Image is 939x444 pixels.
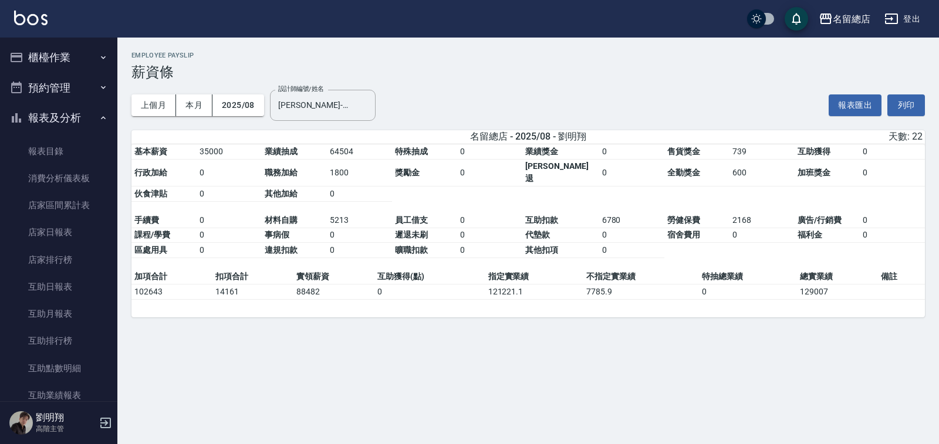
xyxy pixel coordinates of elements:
span: 獎勵金 [395,168,420,177]
td: 0 [197,243,262,258]
span: 手續費 [134,215,159,225]
td: 5213 [327,213,392,228]
button: 上個月 [131,94,176,116]
td: 總實業績 [797,269,878,284]
h2: Employee Payslip [131,52,925,59]
td: 備註 [878,269,925,284]
button: save [785,7,808,30]
span: 業績獎金 [525,147,558,156]
td: 0 [327,228,392,243]
td: 0 [197,213,262,228]
span: 員工借支 [395,215,428,225]
h3: 薪資條 [131,64,925,80]
a: 報表目錄 [5,138,113,165]
span: 宿舍費用 [667,230,700,239]
a: 互助排行榜 [5,327,113,354]
span: 加班獎金 [798,168,830,177]
a: 互助業績報表 [5,382,113,409]
span: 材料自購 [265,215,298,225]
button: 預約管理 [5,73,113,103]
td: 0 [197,228,262,243]
span: 違規扣款 [265,245,298,255]
span: 互助獲得 [798,147,830,156]
td: 88482 [293,284,374,299]
div: 名留總店 [833,12,870,26]
td: 0 [327,187,392,202]
td: 35000 [197,144,262,160]
a: 店家日報表 [5,219,113,246]
a: 互助月報表 [5,300,113,327]
button: 報表及分析 [5,103,113,133]
p: 高階主管 [36,423,96,434]
span: 售貨獎金 [667,147,700,156]
td: 不指定實業績 [583,269,699,284]
a: 店家區間累計表 [5,192,113,219]
span: [PERSON_NAME]退 [525,161,588,183]
td: 指定實業績 [485,269,583,284]
img: Logo [14,11,48,25]
td: 0 [197,187,262,202]
td: 600 [729,159,795,187]
span: 互助扣款 [525,215,558,225]
span: 其他扣項 [525,245,558,255]
span: 代墊款 [525,230,550,239]
td: 0 [860,144,925,160]
td: 129007 [797,284,878,299]
td: 0 [327,243,392,258]
td: 14161 [212,284,293,299]
td: 0 [860,159,925,187]
td: 0 [599,228,664,243]
button: 列印 [887,94,925,116]
button: 報表匯出 [829,94,881,116]
td: 1800 [327,159,392,187]
div: 天數: 22 [662,131,923,143]
td: 0 [457,144,522,160]
span: 區處用具 [134,245,167,255]
td: 特抽總業績 [699,269,797,284]
span: 勞健保費 [667,215,700,225]
label: 設計師編號/姓名 [278,84,324,93]
td: 7785.9 [583,284,699,299]
td: 0 [457,213,522,228]
td: 0 [457,243,522,258]
button: 櫃檯作業 [5,42,113,73]
button: 登出 [880,8,925,30]
button: 本月 [176,94,212,116]
td: 0 [457,159,522,187]
button: 2025/08 [212,94,264,116]
h5: 劉明翔 [36,412,96,423]
td: 扣項合計 [212,269,293,284]
span: 基本薪資 [134,147,167,156]
span: 全勤獎金 [667,168,700,177]
td: 102643 [131,284,212,299]
table: a dense table [131,144,925,269]
td: 0 [599,243,664,258]
td: 64504 [327,144,392,160]
td: 0 [860,228,925,243]
td: 0 [457,228,522,243]
span: 業績抽成 [265,147,298,156]
td: 互助獲得(點) [374,269,485,284]
td: 0 [699,284,797,299]
td: 0 [729,228,795,243]
span: 特殊抽成 [395,147,428,156]
span: 課程/學費 [134,230,170,239]
span: 廣告/行銷費 [798,215,842,225]
td: 0 [599,159,664,187]
a: 互助點數明細 [5,355,113,382]
img: Person [9,411,33,435]
td: 0 [599,144,664,160]
span: 行政加給 [134,168,167,177]
a: 消費分析儀表板 [5,165,113,192]
span: 其他加給 [265,189,298,198]
td: 0 [197,159,262,187]
td: 0 [860,213,925,228]
a: 互助日報表 [5,273,113,300]
span: 伙食津貼 [134,189,167,198]
span: 曠職扣款 [395,245,428,255]
td: 0 [374,284,485,299]
span: 名留總店 - 2025/08 - 劉明翔 [470,131,586,143]
span: 事病假 [265,230,289,239]
button: 名留總店 [814,7,875,31]
span: 職務加給 [265,168,298,177]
